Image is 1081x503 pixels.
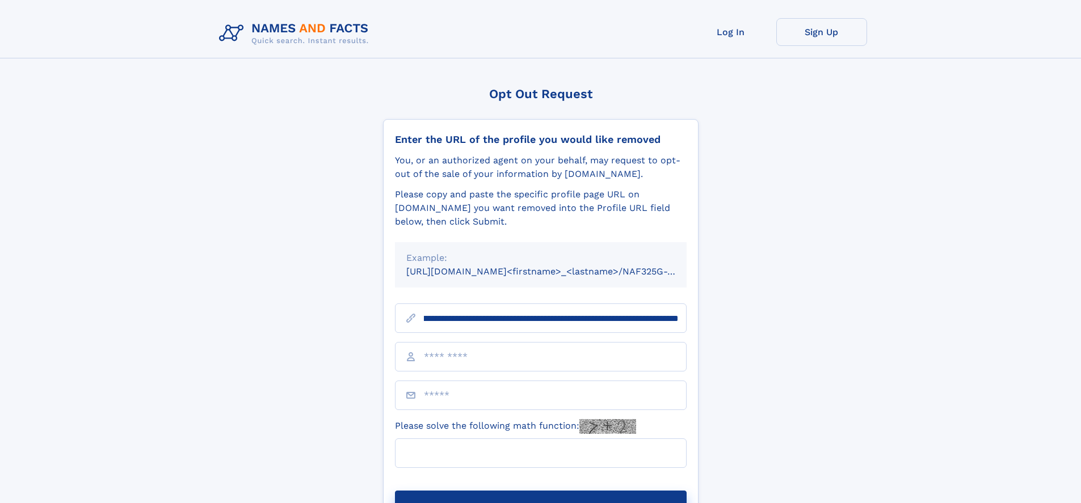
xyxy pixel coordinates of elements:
[406,266,708,277] small: [URL][DOMAIN_NAME]<firstname>_<lastname>/NAF325G-xxxxxxxx
[406,251,675,265] div: Example:
[214,18,378,49] img: Logo Names and Facts
[383,87,699,101] div: Opt Out Request
[395,419,636,434] label: Please solve the following math function:
[776,18,867,46] a: Sign Up
[395,188,687,229] div: Please copy and paste the specific profile page URL on [DOMAIN_NAME] you want removed into the Pr...
[395,154,687,181] div: You, or an authorized agent on your behalf, may request to opt-out of the sale of your informatio...
[395,133,687,146] div: Enter the URL of the profile you would like removed
[685,18,776,46] a: Log In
